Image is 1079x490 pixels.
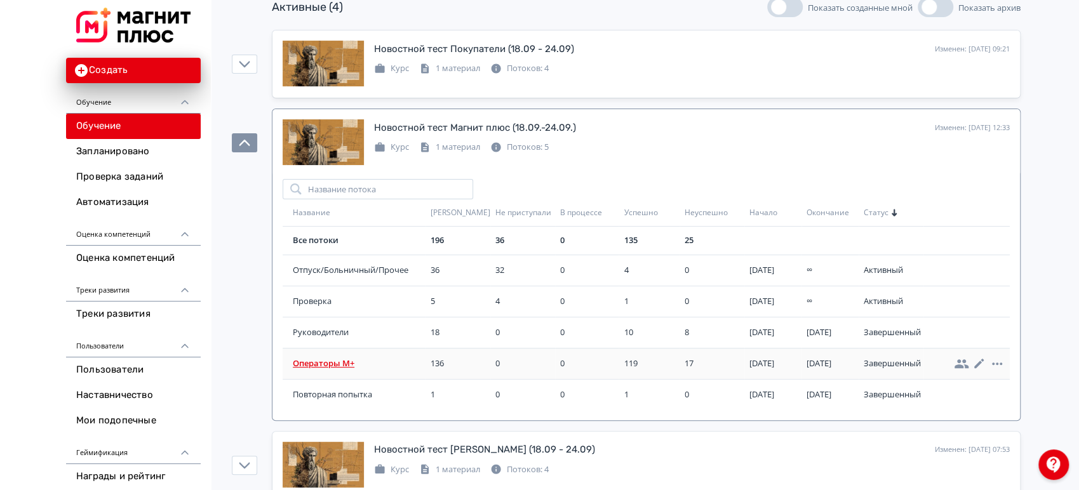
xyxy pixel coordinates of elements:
[293,234,338,246] a: Все потоки
[374,42,574,56] div: Новостной тест Покупатели (18.09 - 24.09)
[749,208,777,218] span: Начало
[560,264,619,277] div: 0
[431,295,490,308] div: 5
[66,190,201,215] a: Автоматизация
[431,388,490,401] div: 1
[864,208,888,218] span: Статус
[958,2,1021,13] span: Показать архив
[66,408,201,434] a: Мои подопечные
[293,295,426,308] a: Проверка
[495,295,555,308] div: 4
[374,121,576,135] div: Новостной тест Магнит плюс (18.09.-24.09.)
[495,326,555,339] div: 0
[560,234,619,247] div: 0
[66,464,201,489] a: Награды и рейтинг
[749,388,801,401] div: 21 сент. 2025
[685,234,744,247] div: 25
[749,357,801,370] div: 18 сент. 2025
[560,326,619,339] div: 0
[807,295,859,308] div: ∞
[685,326,744,339] div: 8
[374,442,595,457] div: Новостной тест ОЦО Голос (18.09 - 24.09)
[495,264,555,277] div: 32
[293,264,426,277] a: Отпуск/Больничный/Прочее
[807,357,859,370] div: 24 сент. 2025
[624,295,679,308] div: 1
[66,58,201,83] button: Создать
[624,357,679,370] div: 119
[935,444,1010,455] div: Изменен: [DATE] 07:53
[66,215,201,246] div: Оценка компетенций
[808,2,913,13] span: Показать созданные мной
[431,234,490,247] div: 196
[864,264,923,277] div: Активный
[66,301,201,327] a: Треки развития
[66,383,201,408] a: Наставничество
[807,264,859,277] div: ∞
[864,295,923,308] div: Активный
[419,463,480,476] div: 1 материал
[66,246,201,271] a: Оценка компетенций
[490,463,549,476] div: Потоков: 4
[685,264,744,277] div: 0
[293,208,330,218] span: Название
[807,208,849,218] span: Окончание
[419,141,480,154] div: 1 материал
[431,357,490,370] div: 136
[293,326,426,339] a: Руководители
[685,357,744,370] div: 17
[66,139,201,164] a: Запланировано
[66,114,201,139] a: Обучение
[560,357,619,370] div: 0
[560,295,619,308] div: 0
[431,326,490,339] div: 18
[749,264,801,277] div: 18 сент. 2025
[495,357,555,370] div: 0
[66,164,201,190] a: Проверка заданий
[864,357,923,370] div: Завершенный
[685,388,744,401] div: 0
[624,326,679,339] div: 10
[624,388,679,401] div: 1
[490,62,549,75] div: Потоков: 4
[935,122,1010,133] div: Изменен: [DATE] 12:33
[624,234,679,247] div: 135
[560,208,619,218] div: В процессе
[374,141,409,154] div: Курс
[807,326,859,339] div: 24 сент. 2025
[749,295,801,308] div: 16 сент. 2025
[495,208,555,218] div: Не приступали
[76,8,191,43] img: https://files.teachbase.ru/system/slaveaccount/57082/logo/medium-a49f9104db0309a6d8b85e425808cc30...
[293,357,426,370] a: Операторы М+
[66,434,201,464] div: Геймификация
[431,208,490,218] div: [PERSON_NAME]
[685,208,744,218] div: Неуспешно
[66,83,201,114] div: Обучение
[66,271,201,301] div: Треки развития
[431,264,490,277] div: 36
[495,388,555,401] div: 0
[495,234,555,247] div: 36
[490,141,549,154] div: Потоков: 5
[624,264,679,277] div: 4
[560,388,619,401] div: 0
[864,326,923,339] div: Завершенный
[374,62,409,75] div: Курс
[419,62,480,75] div: 1 материал
[66,357,201,383] a: Пользователи
[66,327,201,357] div: Пользователи
[935,44,1010,55] div: Изменен: [DATE] 09:21
[864,388,923,401] div: Завершенный
[293,388,426,401] a: Повторная попытка
[749,326,801,339] div: 18 сент. 2025
[624,208,679,218] div: Успешно
[374,463,409,476] div: Курс
[807,388,859,401] div: 24 сент. 2025
[685,295,744,308] div: 0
